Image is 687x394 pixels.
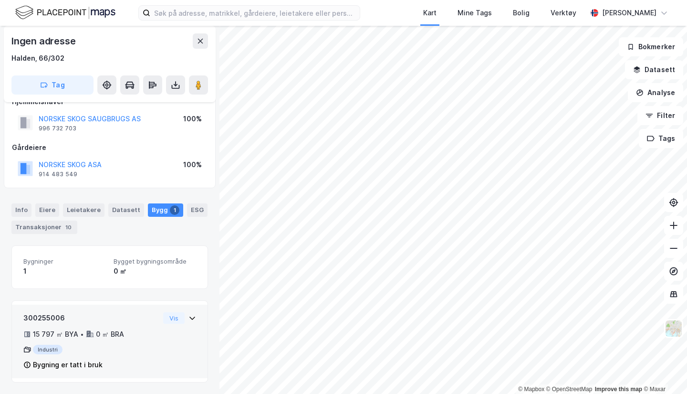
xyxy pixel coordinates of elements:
div: ESG [187,203,208,217]
div: Halden, 66/302 [11,53,64,64]
div: 996 732 703 [39,125,76,132]
button: Analyse [628,83,683,102]
button: Datasett [625,60,683,79]
iframe: Chat Widget [639,348,687,394]
div: 15 797 ㎡ BYA [33,329,78,340]
div: Leietakere [63,203,104,217]
span: Bygninger [23,257,106,266]
div: Ingen adresse [11,33,77,49]
a: Improve this map [595,386,642,393]
div: Kart [423,7,437,19]
div: Info [11,203,31,217]
div: Kontrollprogram for chat [639,348,687,394]
input: Søk på adresse, matrikkel, gårdeiere, leietakere eller personer [150,6,360,20]
div: Transaksjoner [11,221,77,234]
div: 0 ㎡ [114,266,196,277]
div: Verktøy [551,7,576,19]
div: Bolig [513,7,530,19]
img: logo.f888ab2527a4732fd821a326f86c7f29.svg [15,4,115,21]
div: [PERSON_NAME] [602,7,656,19]
button: Tags [639,129,683,148]
button: Filter [637,106,683,125]
div: 1 [23,266,106,277]
a: Mapbox [518,386,544,393]
div: Eiere [35,203,59,217]
button: Tag [11,75,94,95]
div: Gårdeiere [12,142,208,153]
button: Vis [163,312,185,324]
img: Z [665,319,683,338]
div: 914 483 549 [39,170,77,178]
div: Bygg [148,203,183,217]
div: 10 [63,223,73,232]
div: Mine Tags [458,7,492,19]
a: OpenStreetMap [546,386,593,393]
div: • [80,330,84,338]
div: 1 [170,205,179,215]
div: 100% [183,159,202,170]
div: Datasett [108,203,144,217]
div: 100% [183,113,202,125]
div: Bygning er tatt i bruk [33,359,103,371]
span: Bygget bygningsområde [114,257,196,266]
div: 300255006 [23,312,159,324]
button: Bokmerker [619,37,683,56]
div: 0 ㎡ BRA [96,329,124,340]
